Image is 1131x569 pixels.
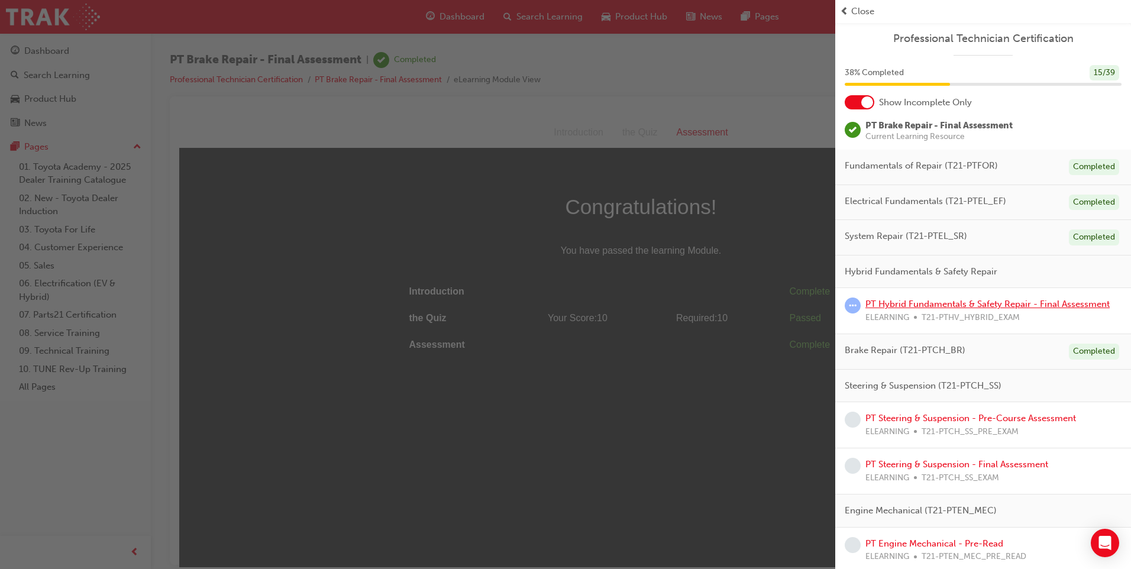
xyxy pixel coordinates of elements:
[922,471,999,485] span: T21-PTCH_SS_EXAM
[610,192,694,209] div: Passed
[840,5,1126,18] button: prev-iconClose
[851,5,874,18] span: Close
[845,458,861,474] span: learningRecordVerb_NONE-icon
[497,195,548,205] span: Required: 10
[865,132,1013,141] span: Current Learning Resource
[845,159,998,173] span: Fundamentals of Repair (T21-PTFOR)
[845,66,904,80] span: 38 % Completed
[845,379,1001,393] span: Steering & Suspension (T21-PTCH_SS)
[845,344,965,357] span: Brake Repair (T21-PTCH_BR)
[1069,344,1119,360] div: Completed
[865,471,909,485] span: ELEARNING
[865,120,1013,131] span: PT Brake Repair - Final Assessment
[845,32,1122,46] a: Professional Technician Certification
[845,298,861,313] span: learningRecordVerb_ATTEMPT-icon
[365,7,434,24] div: Introduction
[845,229,967,243] span: System Repair (T21-PTEL_SR)
[1069,229,1119,245] div: Completed
[1069,195,1119,211] div: Completed
[865,311,909,325] span: ELEARNING
[225,187,347,214] td: the Quiz
[865,459,1048,470] a: PT Steering & Suspension - Final Assessment
[369,195,428,205] span: Your Score: 10
[922,550,1026,564] span: T21-PTEN_MEC_PRE_READ
[1090,65,1119,81] div: 15 / 39
[434,7,488,24] div: the Quiz
[865,550,909,564] span: ELEARNING
[922,425,1019,439] span: T21-PTCH_SS_PRE_EXAM
[610,166,694,183] div: Complete
[1091,529,1119,557] div: Open Intercom Messenger
[865,538,1003,549] a: PT Engine Mechanical - Pre-Read
[225,125,699,142] span: You have passed the learning Module.
[879,96,972,109] span: Show Incomplete Only
[865,299,1110,309] a: PT Hybrid Fundamentals & Safety Repair - Final Assessment
[845,537,861,553] span: learningRecordVerb_NONE-icon
[845,122,861,138] span: learningRecordVerb_COMPLETE-icon
[225,161,347,187] td: Introduction
[1069,159,1119,175] div: Completed
[845,504,997,518] span: Engine Mechanical (T21-PTEN_MEC)
[845,265,997,279] span: Hybrid Fundamentals & Safety Repair
[845,195,1006,208] span: Electrical Fundamentals (T21-PTEL_EF)
[845,412,861,428] span: learningRecordVerb_NONE-icon
[488,7,558,24] div: Assessment
[922,311,1020,325] span: T21-PTHV_HYBRID_EXAM
[610,219,694,236] div: Complete
[225,72,699,106] span: Congratulations!
[865,425,909,439] span: ELEARNING
[225,214,347,241] td: Assessment
[865,413,1076,423] a: PT Steering & Suspension - Pre-Course Assessment
[840,5,849,18] span: prev-icon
